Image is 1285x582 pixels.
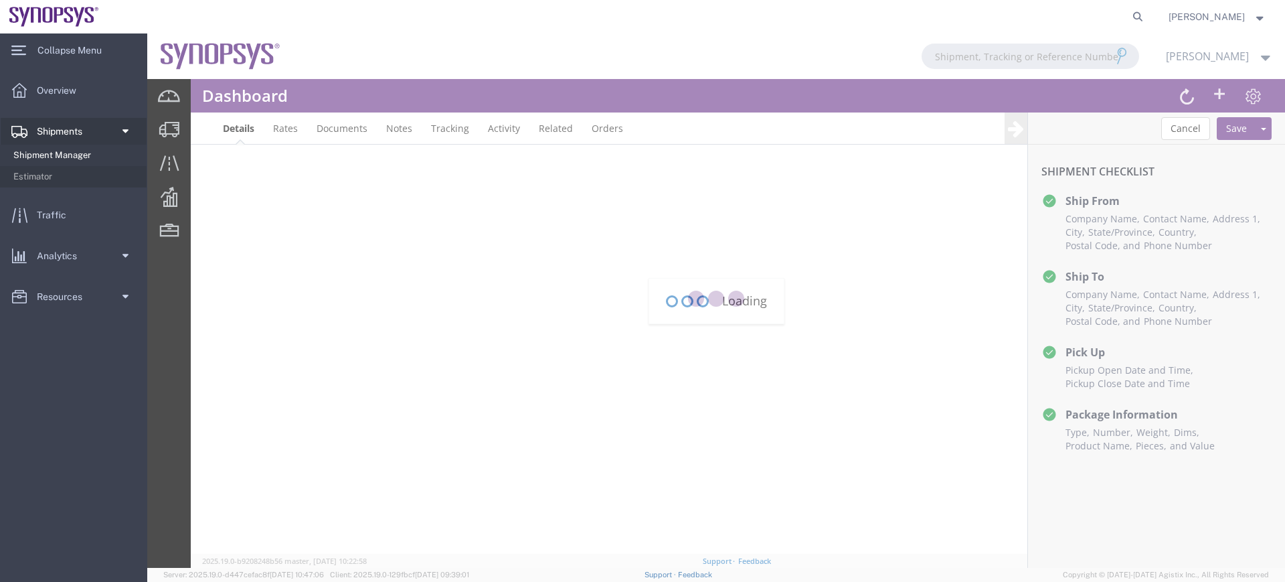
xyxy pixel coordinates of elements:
span: Resources [37,283,92,310]
span: Collapse Menu [37,37,111,64]
span: Estimator [13,163,137,190]
span: Shipments [37,118,92,145]
a: Analytics [1,242,147,269]
img: logo [9,7,99,27]
span: Traffic [37,202,76,228]
span: Server: 2025.19.0-d447cefac8f [163,571,324,579]
span: [DATE] 10:47:06 [270,571,324,579]
a: Overview [1,77,147,104]
span: Analytics [37,242,86,269]
span: Caleb Jackson [1169,9,1245,24]
span: Client: 2025.19.0-129fbcf [330,571,469,579]
span: Copyright © [DATE]-[DATE] Agistix Inc., All Rights Reserved [1063,569,1269,581]
a: Support [645,571,678,579]
a: Shipments [1,118,147,145]
a: Feedback [678,571,712,579]
button: [PERSON_NAME] [1168,9,1267,25]
span: [DATE] 09:39:01 [415,571,469,579]
a: Traffic [1,202,147,228]
span: Overview [37,77,86,104]
span: Shipment Manager [13,142,137,169]
a: Resources [1,283,147,310]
